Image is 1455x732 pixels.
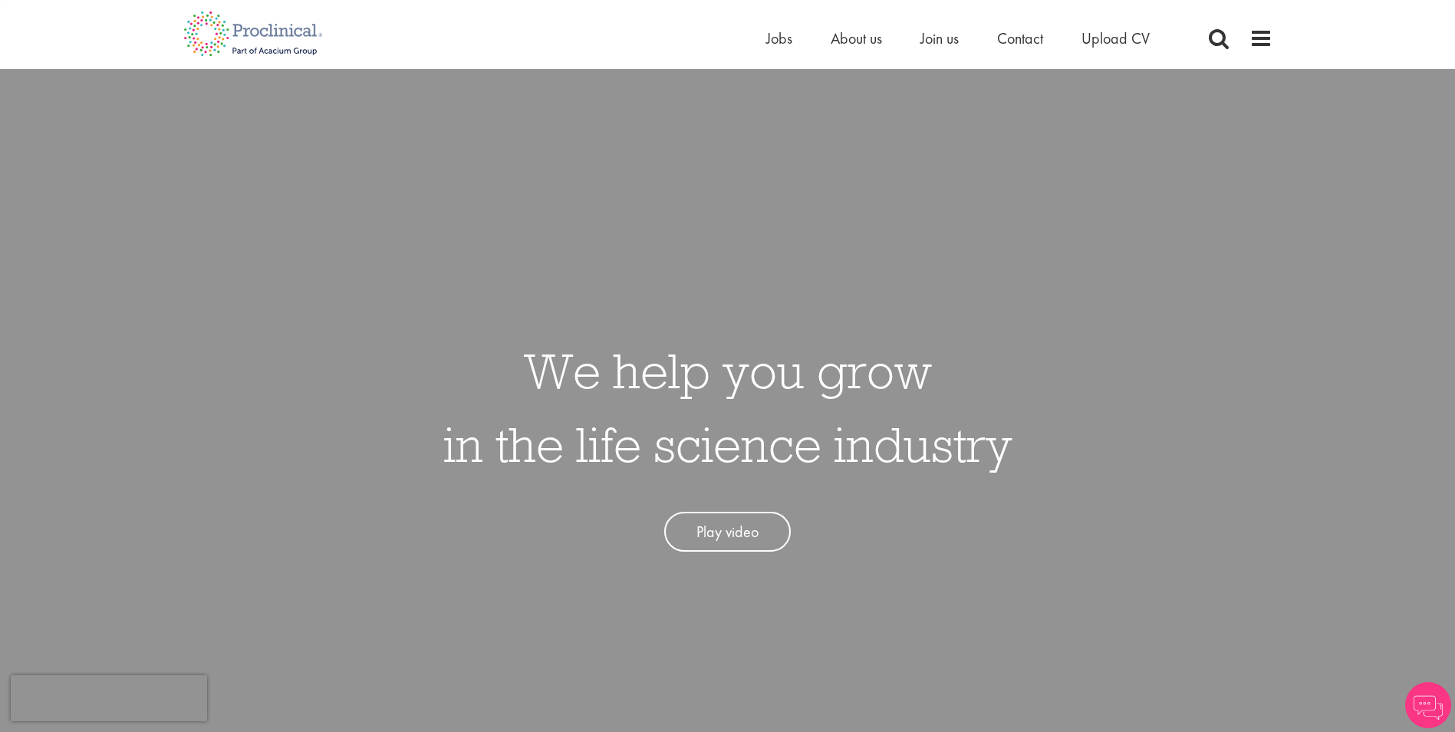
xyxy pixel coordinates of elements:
a: Contact [997,28,1043,48]
img: Chatbot [1405,682,1451,728]
a: Upload CV [1081,28,1150,48]
a: About us [831,28,882,48]
h1: We help you grow in the life science industry [443,334,1012,481]
a: Play video [664,512,791,552]
a: Join us [920,28,959,48]
a: Jobs [766,28,792,48]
